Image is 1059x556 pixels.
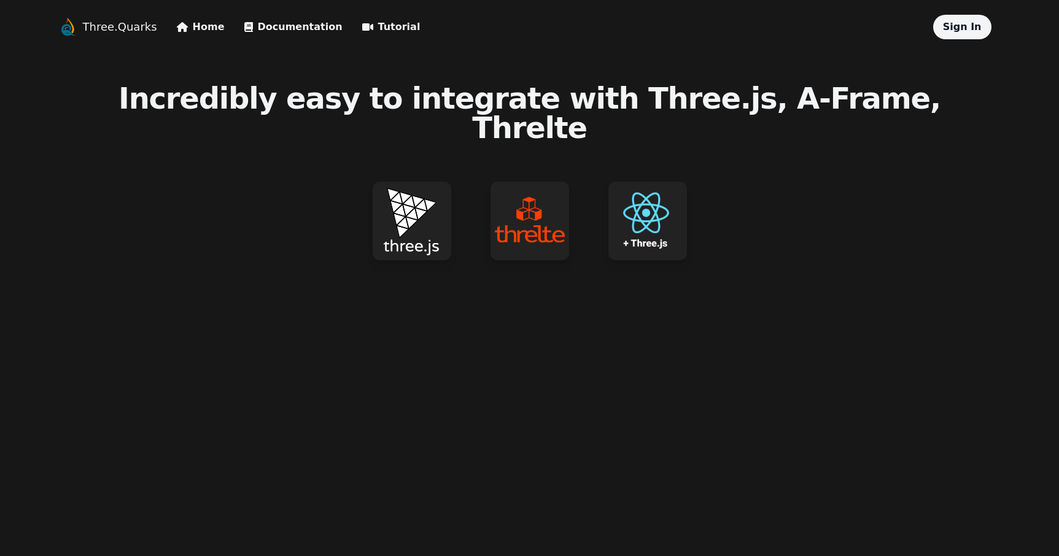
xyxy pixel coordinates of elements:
img: Native Three JS [373,182,451,260]
a: Native Three JS [353,162,471,280]
a: Sign In [943,21,982,33]
a: Home [177,20,225,34]
a: threlte [471,162,589,280]
img: threlte [491,182,569,260]
a: Tutorial [362,20,421,34]
img: react-three-fiber [608,182,687,260]
a: react-three-fiber [589,162,707,280]
h2: Incredibly easy to integrate with Three.js, A-Frame, Threlte [58,83,1001,142]
a: Three.Quarks [83,18,157,36]
a: Documentation [244,20,343,34]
